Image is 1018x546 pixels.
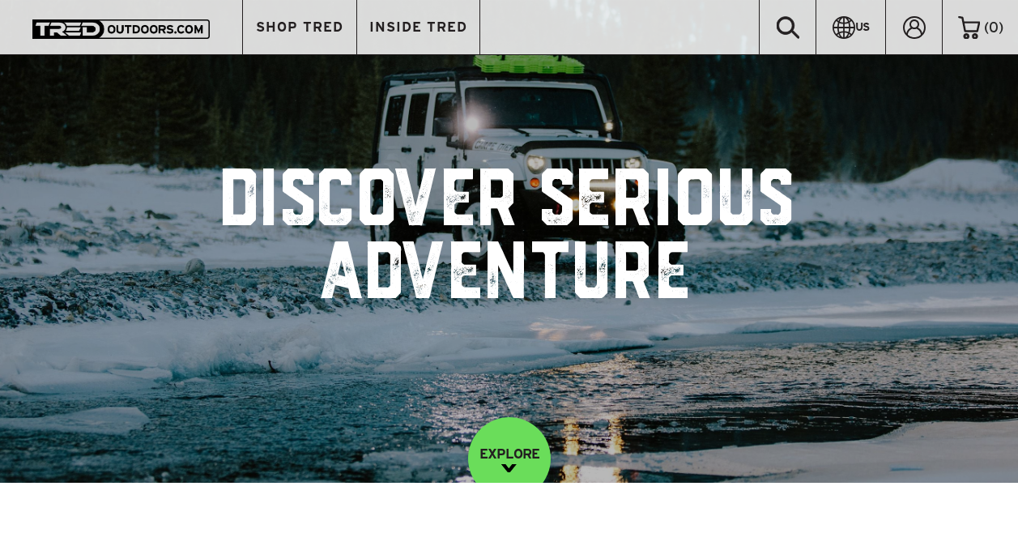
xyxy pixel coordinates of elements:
[958,16,980,39] img: cart-icon
[256,20,343,34] span: SHOP TRED
[501,464,517,472] img: down-image
[984,20,1003,35] span: ( )
[369,20,467,34] span: INSIDE TRED
[989,19,999,35] span: 0
[32,19,210,39] img: TRED Outdoors America
[64,168,955,314] h1: DISCOVER SERIOUS ADVENTURE
[468,417,551,500] a: EXPLORE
